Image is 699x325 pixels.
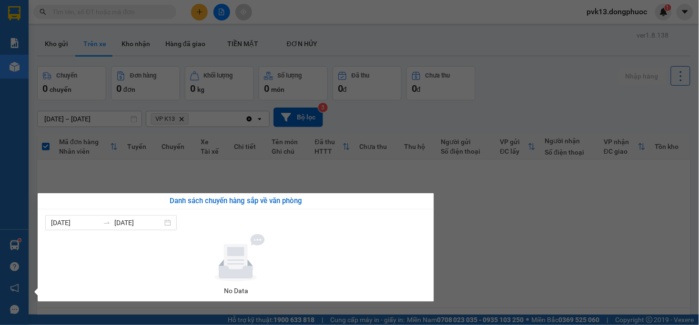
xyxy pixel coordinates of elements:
input: Từ ngày [51,217,99,228]
span: to [103,219,111,227]
div: No Data [49,286,423,296]
input: Đến ngày [114,217,162,228]
div: Danh sách chuyến hàng sắp về văn phòng [45,196,426,207]
span: swap-right [103,219,111,227]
